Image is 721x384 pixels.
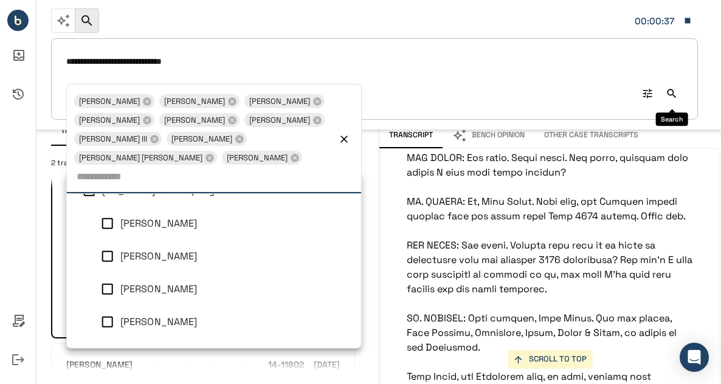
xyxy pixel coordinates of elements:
button: Advanced Search [636,83,658,105]
span: Craig T Goldblatt [120,283,198,295]
button: Bench Opinion [443,123,534,148]
span: [PERSON_NAME] [244,113,315,127]
h6: [PERSON_NAME] [66,358,133,372]
div: [PERSON_NAME] [74,113,154,127]
span: [PERSON_NAME] [167,132,237,146]
h6: 14-11802 [268,358,304,372]
h6: [DATE] [314,358,340,372]
div: [PERSON_NAME] [222,151,302,165]
span: John T Dorsey [120,250,198,262]
div: [PERSON_NAME] [159,113,240,127]
span: [PERSON_NAME] III [74,132,152,146]
span: 2 transcripts found [51,157,120,170]
span: [PERSON_NAME] [PERSON_NAME] [74,151,207,165]
span: [PERSON_NAME] [244,94,315,108]
span: [PERSON_NAME] [74,94,145,108]
button: Clear [336,131,353,148]
span: [PERSON_NAME] [74,113,145,127]
button: Matter: 107868:0001 [629,8,698,33]
span: Thomas M Horan [120,348,198,361]
button: Transcripts [51,117,119,146]
div: [PERSON_NAME] [244,94,325,108]
div: [PERSON_NAME] [244,113,325,127]
span: [PERSON_NAME] [159,113,230,127]
button: Search [661,83,683,105]
div: [PERSON_NAME] [159,94,240,108]
div: [PERSON_NAME] [74,94,154,108]
div: Open Intercom Messenger [680,343,709,372]
span: [PERSON_NAME] [159,94,230,108]
button: SCROLL TO TOP [508,350,593,369]
span: [PERSON_NAME] [222,151,292,165]
span: [US_STATE] Bankruptcy Court [102,184,244,197]
button: Other Case Transcripts [534,123,648,148]
span: Ashely M Chan [120,217,198,230]
div: Matter: 107868:0001 [635,13,677,29]
span: Kevin Gross [120,315,198,328]
button: Transcript [379,123,443,148]
div: [PERSON_NAME] [PERSON_NAME] [74,151,217,165]
div: Search [656,112,688,126]
div: [PERSON_NAME] [167,132,247,146]
div: [PERSON_NAME] III [74,132,162,146]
